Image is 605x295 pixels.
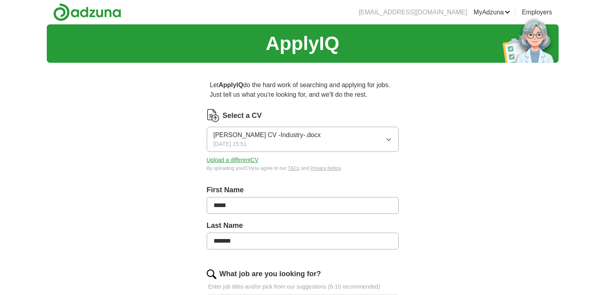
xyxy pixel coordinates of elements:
label: Select a CV [223,110,262,121]
h1: ApplyIQ [266,29,339,58]
img: search.png [207,269,216,279]
span: [PERSON_NAME] CV -Industry-.docx [214,130,321,140]
span: [DATE] 15:51 [214,140,247,148]
p: Let do the hard work of searching and applying for jobs. Just tell us what you're looking for, an... [207,77,399,103]
div: By uploading your CV you agree to our and . [207,165,399,172]
img: CV Icon [207,109,220,122]
a: Employers [522,8,552,17]
p: Enter job titles and/or pick from our suggestions (6-10 recommended) [207,283,399,291]
label: First Name [207,185,399,195]
button: Upload a differentCV [207,156,259,164]
button: [PERSON_NAME] CV -Industry-.docx[DATE] 15:51 [207,127,399,152]
a: MyAdzuna [473,8,510,17]
a: T&Cs [288,165,300,171]
img: Adzuna logo [53,3,121,21]
label: What job are you looking for? [220,269,321,279]
a: Privacy Notice [310,165,341,171]
li: [EMAIL_ADDRESS][DOMAIN_NAME] [359,8,467,17]
label: Last Name [207,220,399,231]
strong: ApplyIQ [219,82,243,88]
